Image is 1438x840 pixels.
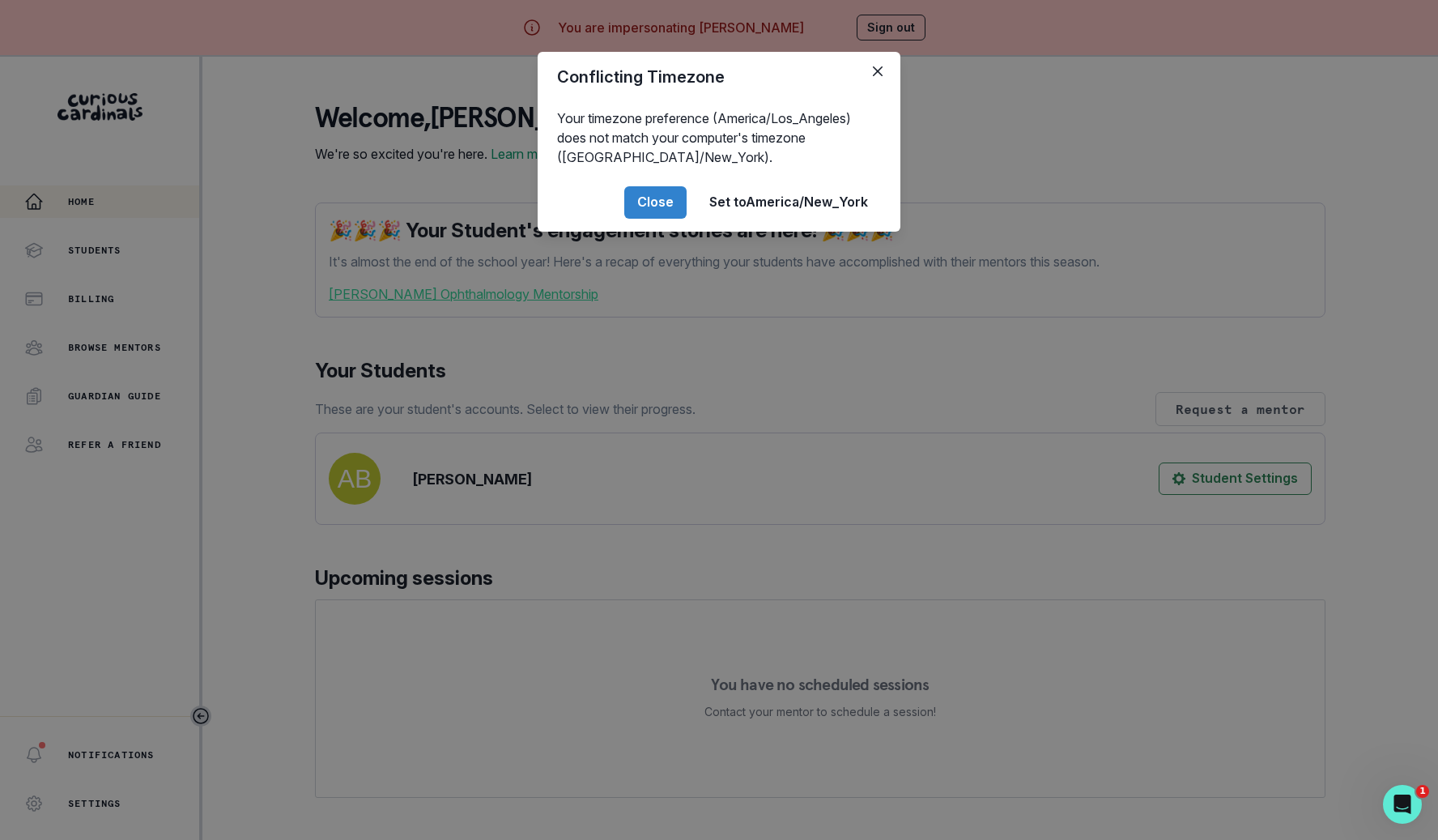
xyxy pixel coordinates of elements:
span: 1 [1416,785,1429,798]
button: Close [865,58,891,84]
button: Set toAmerica/New_York [696,186,881,219]
header: Conflicting Timezone [538,52,900,102]
div: Your timezone preference (America/Los_Angeles) does not match your computer's timezone ([GEOGRAPH... [538,102,900,173]
iframe: Intercom live chat [1383,785,1422,824]
button: Close [624,186,687,219]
